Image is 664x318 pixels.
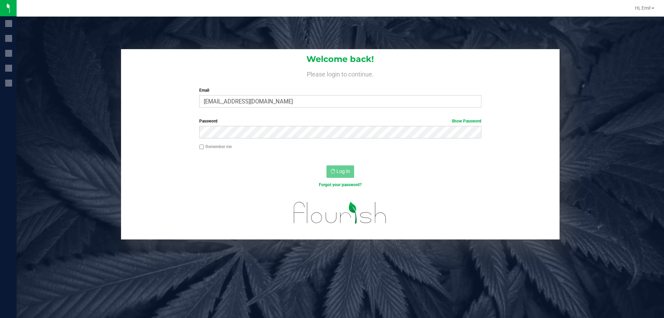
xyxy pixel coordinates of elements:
[199,144,232,150] label: Remember me
[121,69,560,78] h4: Please login to continue.
[326,165,354,178] button: Log In
[285,195,395,230] img: flourish_logo.svg
[121,55,560,64] h1: Welcome back!
[199,145,204,149] input: Remember me
[199,119,218,124] span: Password
[199,87,481,93] label: Email
[319,182,362,187] a: Forgot your password?
[336,169,350,174] span: Log In
[635,5,651,11] span: Hi, Emi!
[452,119,481,124] a: Show Password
